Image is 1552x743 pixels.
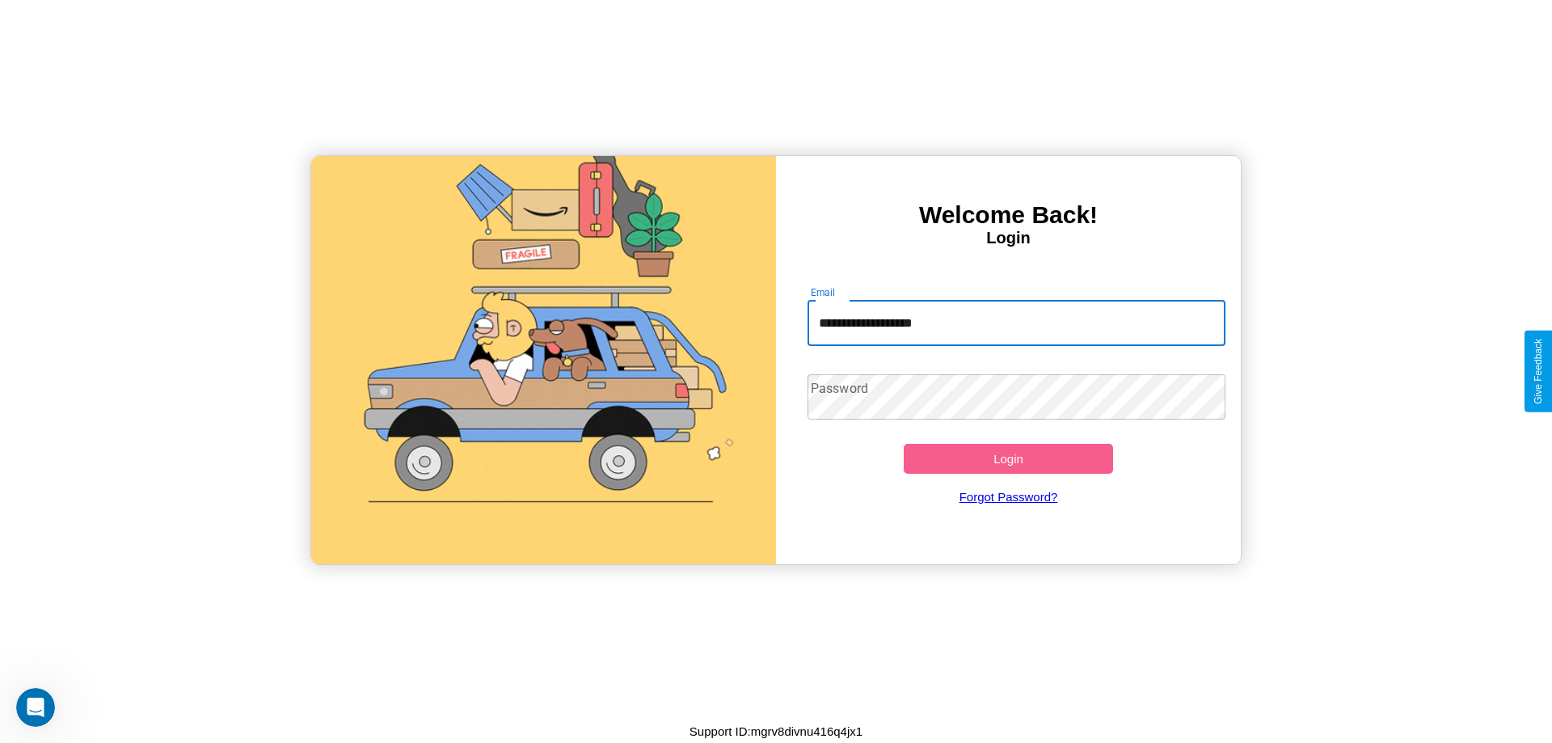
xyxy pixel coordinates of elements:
p: Support ID: mgrv8divnu416q4jx1 [690,720,862,742]
label: Email [811,285,836,299]
button: Login [904,444,1113,474]
h3: Welcome Back! [776,201,1241,229]
a: Forgot Password? [799,474,1218,520]
iframe: Intercom live chat [16,688,55,727]
h4: Login [776,229,1241,247]
img: gif [311,156,776,564]
div: Give Feedback [1533,339,1544,404]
